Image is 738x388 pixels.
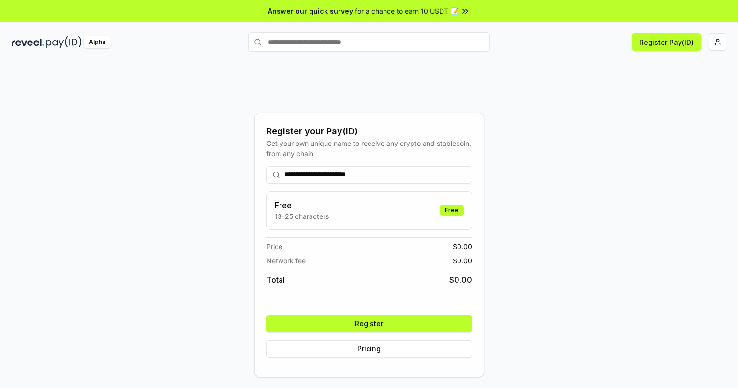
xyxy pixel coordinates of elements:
[275,200,329,211] h3: Free
[632,33,701,51] button: Register Pay(ID)
[266,242,282,252] span: Price
[266,315,472,332] button: Register
[266,274,285,286] span: Total
[268,6,353,16] span: Answer our quick survey
[266,340,472,358] button: Pricing
[440,205,464,216] div: Free
[453,256,472,266] span: $ 0.00
[449,274,472,286] span: $ 0.00
[453,242,472,252] span: $ 0.00
[46,36,82,48] img: pay_id
[275,211,329,221] p: 13-25 characters
[266,138,472,158] div: Get your own unique name to receive any crypto and stablecoin, from any chain
[12,36,44,48] img: reveel_dark
[266,125,472,138] div: Register your Pay(ID)
[355,6,458,16] span: for a chance to earn 10 USDT 📝
[84,36,111,48] div: Alpha
[266,256,306,266] span: Network fee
